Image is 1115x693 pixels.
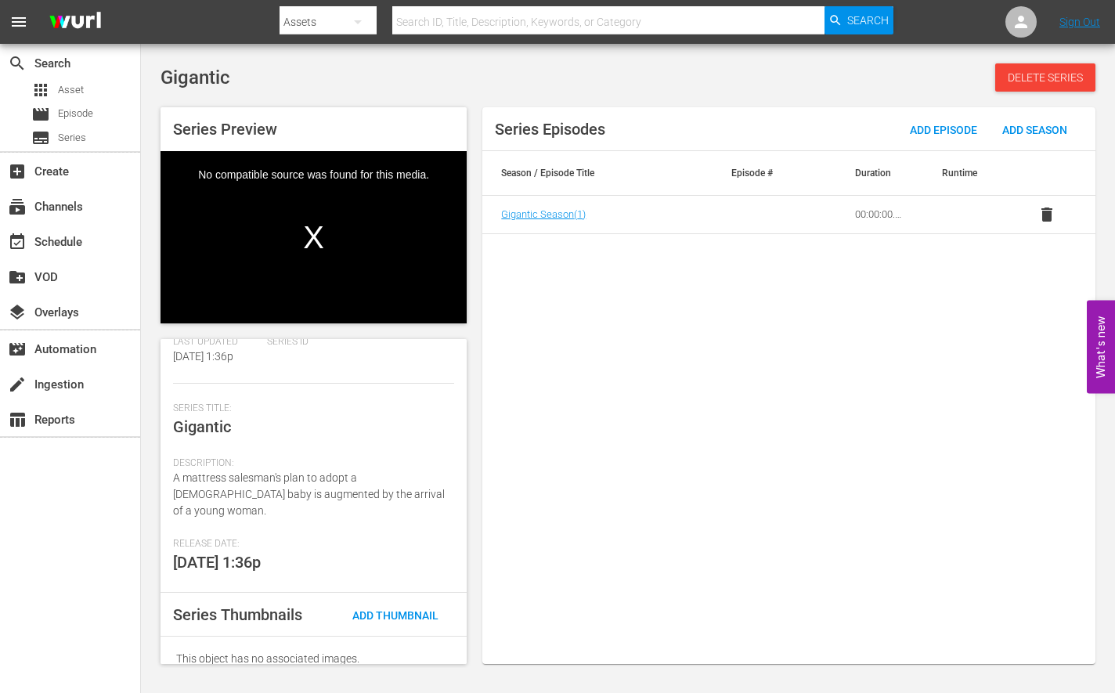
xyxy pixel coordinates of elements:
span: Gigantic Season ( 1 ) [501,208,586,220]
span: [DATE] 1:36p [173,350,233,363]
span: Series Thumbnails [173,605,302,624]
span: Add Season [990,124,1080,136]
span: delete [1037,205,1056,224]
span: Search [847,6,889,34]
div: Video Player [161,151,467,323]
span: Series Title: [173,402,446,415]
a: Gigantic Season(1) [501,208,586,220]
span: Episode [58,106,93,121]
button: Add Episode [897,115,990,143]
div: This object has no associated images. [161,637,467,680]
span: Delete Series [995,71,1095,84]
span: Series [58,130,86,146]
span: Add Episode [897,124,990,136]
span: VOD [8,268,27,287]
span: Description: [173,457,446,470]
span: Reports [8,410,27,429]
span: menu [9,13,28,31]
button: Add Thumbnail [340,601,451,629]
a: Sign Out [1059,16,1100,28]
div: No compatible source was found for this media. [161,151,467,323]
span: Ingestion [8,375,27,394]
span: Series ID [267,336,353,348]
span: [DATE] 1:36p [173,553,261,572]
span: Create [8,162,27,181]
span: Last Updated [173,336,259,348]
span: Gigantic [173,417,231,436]
th: Season / Episode Title [482,151,713,195]
span: Add Thumbnail [340,609,451,622]
td: 00:00:00.000 [836,196,922,234]
span: Channels [8,197,27,216]
button: delete [1028,196,1066,233]
button: Delete Series [995,63,1095,92]
span: Series [31,128,50,147]
span: Series Episodes [495,120,605,139]
span: A mattress salesman's plan to adopt a [DEMOGRAPHIC_DATA] baby is augmented by the arrival of a yo... [173,471,445,517]
span: Asset [58,82,84,98]
span: Gigantic [161,67,230,88]
button: Open Feedback Widget [1087,300,1115,393]
span: Schedule [8,233,27,251]
span: Series Preview [173,120,277,139]
button: Search [825,6,893,34]
div: Modal Window [161,151,467,323]
span: Asset [31,81,50,99]
span: Search [8,54,27,73]
span: Episode [31,105,50,124]
img: ans4CAIJ8jUAAAAAAAAAAAAAAAAAAAAAAAAgQb4GAAAAAAAAAAAAAAAAAAAAAAAAJMjXAAAAAAAAAAAAAAAAAAAAAAAAgAT5G... [38,4,113,41]
span: Overlays [8,303,27,322]
span: Release Date: [173,538,446,550]
th: Runtime [923,151,1009,195]
th: Episode # [713,151,799,195]
span: Automation [8,340,27,359]
button: Add Season [990,115,1080,143]
th: Duration [836,151,922,195]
